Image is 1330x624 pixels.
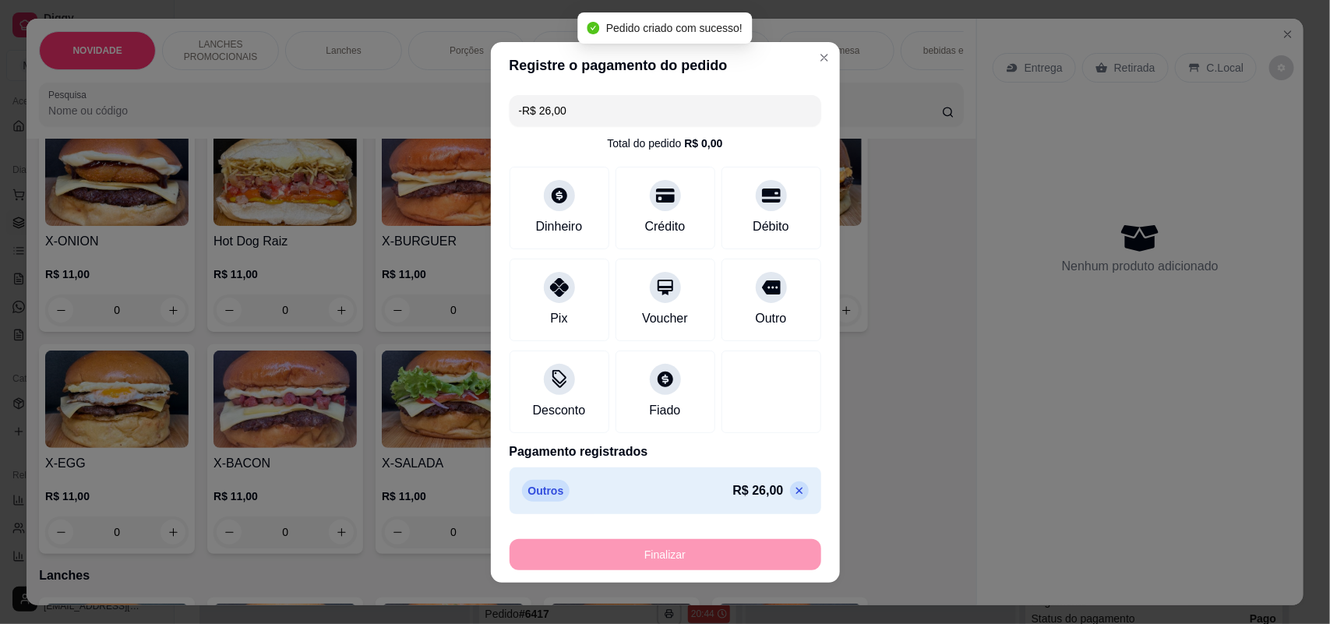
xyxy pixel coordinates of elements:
div: Total do pedido [607,136,722,151]
button: Close [812,45,837,70]
div: Crédito [645,217,686,236]
div: Voucher [642,309,688,328]
p: Pagamento registrados [510,442,821,461]
p: R$ 26,00 [733,481,784,500]
header: Registre o pagamento do pedido [491,42,840,89]
input: Ex.: hambúrguer de cordeiro [519,95,812,126]
div: Débito [753,217,788,236]
span: check-circle [587,22,600,34]
div: Fiado [649,401,680,420]
div: Dinheiro [536,217,583,236]
div: Outro [755,309,786,328]
div: R$ 0,00 [684,136,722,151]
span: Pedido criado com sucesso! [606,22,743,34]
div: Desconto [533,401,586,420]
p: Outros [522,480,570,502]
div: Pix [550,309,567,328]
